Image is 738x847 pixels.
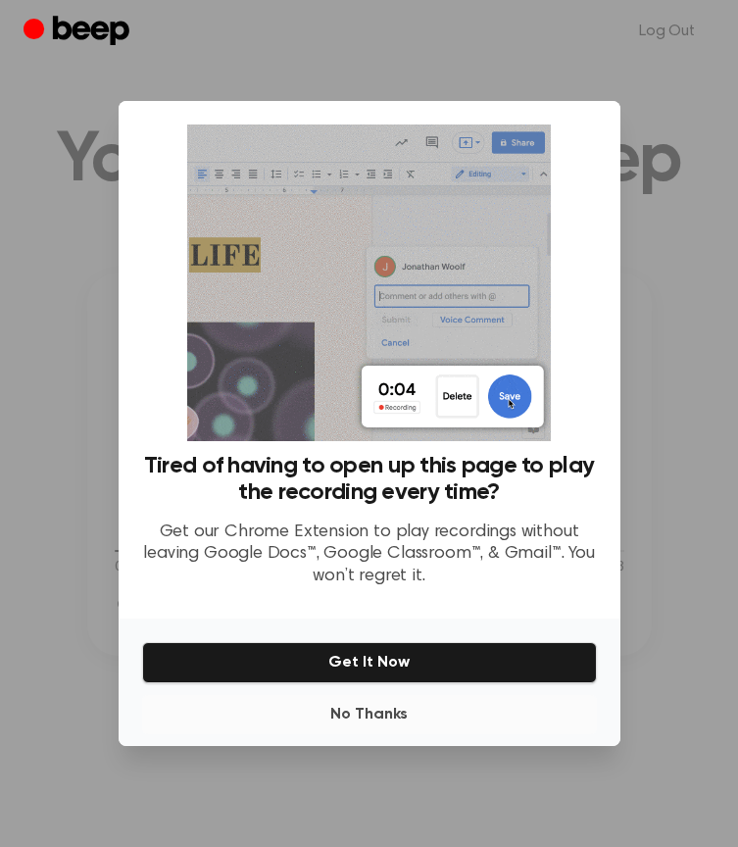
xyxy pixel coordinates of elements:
a: Beep [24,13,134,51]
img: Beep extension in action [187,125,551,441]
p: Get our Chrome Extension to play recordings without leaving Google Docs™, Google Classroom™, & Gm... [142,522,597,588]
h3: Tired of having to open up this page to play the recording every time? [142,453,597,506]
a: Log Out [619,8,714,55]
button: No Thanks [142,695,597,734]
button: Get It Now [142,642,597,683]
